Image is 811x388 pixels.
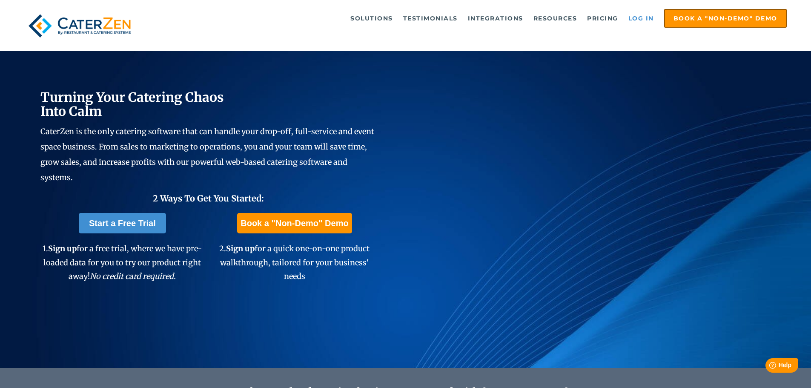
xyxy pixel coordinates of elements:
[90,271,176,281] em: No credit card required.
[346,10,397,27] a: Solutions
[226,244,255,253] span: Sign up
[624,10,658,27] a: Log in
[735,355,802,379] iframe: Help widget launcher
[464,10,527,27] a: Integrations
[529,10,582,27] a: Resources
[664,9,787,28] a: Book a "Non-Demo" Demo
[43,244,202,281] span: 1. for a free trial, where we have pre-loaded data for you to try our product right away!
[237,213,352,233] a: Book a "Non-Demo" Demo
[40,126,374,182] span: CaterZen is the only catering software that can handle your drop-off, full-service and event spac...
[79,213,166,233] a: Start a Free Trial
[24,9,135,43] img: caterzen
[219,244,370,281] span: 2. for a quick one-on-one product walkthrough, tailored for your business' needs
[153,193,264,204] span: 2 Ways To Get You Started:
[48,244,77,253] span: Sign up
[583,10,622,27] a: Pricing
[155,9,787,28] div: Navigation Menu
[399,10,462,27] a: Testimonials
[40,89,224,119] span: Turning Your Catering Chaos Into Calm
